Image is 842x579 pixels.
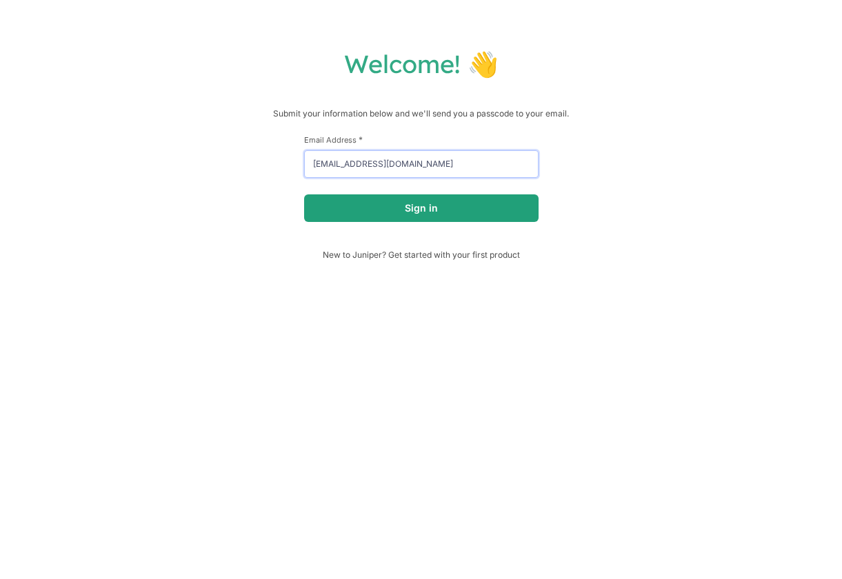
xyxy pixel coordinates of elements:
label: Email Address [304,134,539,145]
p: Submit your information below and we'll send you a passcode to your email. [14,107,828,121]
span: New to Juniper? Get started with your first product [304,250,539,260]
button: Sign in [304,194,539,222]
input: email@example.com [304,150,539,178]
span: This field is required. [359,134,363,145]
h1: Welcome! 👋 [14,48,828,79]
